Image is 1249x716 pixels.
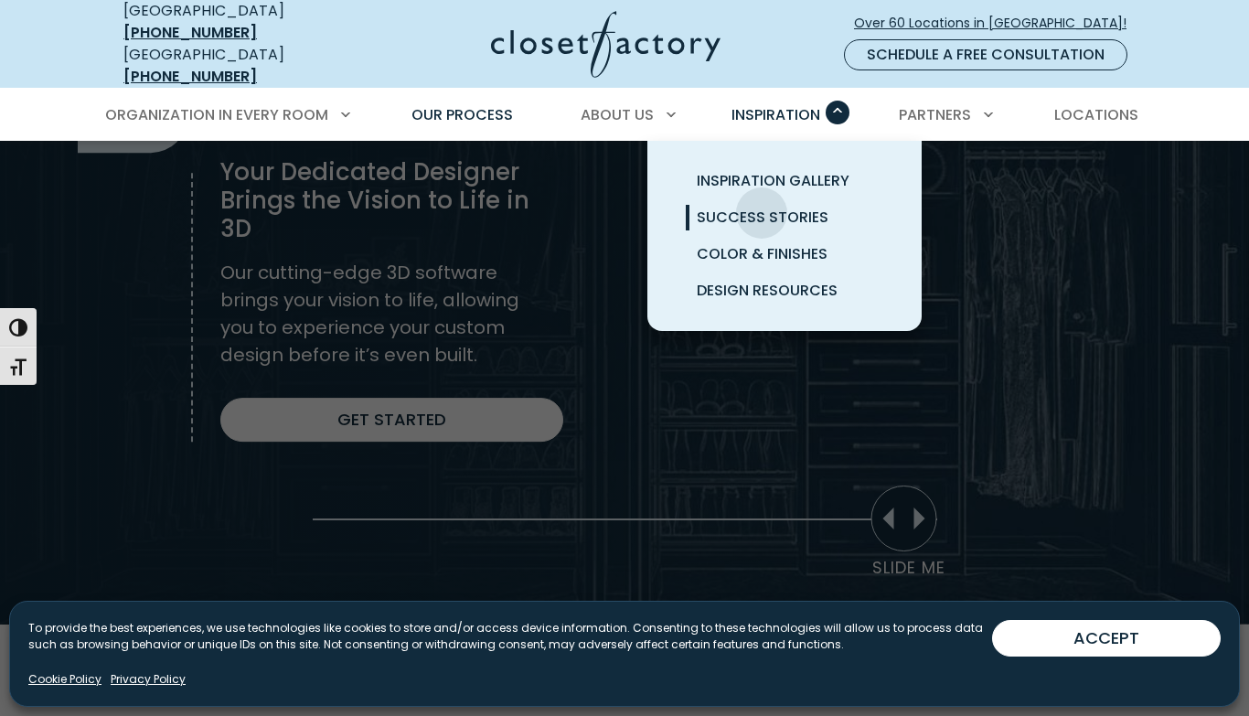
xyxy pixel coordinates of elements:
div: [GEOGRAPHIC_DATA] [123,44,347,88]
img: Closet Factory Logo [491,11,721,78]
a: Over 60 Locations in [GEOGRAPHIC_DATA]! [853,7,1142,39]
a: [PHONE_NUMBER] [123,66,257,87]
span: Inspiration Gallery [697,170,849,191]
a: Schedule a Free Consultation [844,39,1127,70]
button: ACCEPT [992,620,1221,657]
span: Success Stories [697,207,828,228]
a: Cookie Policy [28,671,101,688]
span: Our Process [411,104,513,125]
span: Partners [899,104,971,125]
span: Inspiration [731,104,820,125]
p: To provide the best experiences, we use technologies like cookies to store and/or access device i... [28,620,992,653]
a: Privacy Policy [111,671,186,688]
span: Locations [1054,104,1138,125]
span: About Us [581,104,654,125]
ul: Inspiration submenu [647,141,922,331]
span: Organization in Every Room [105,104,328,125]
a: [PHONE_NUMBER] [123,22,257,43]
nav: Primary Menu [92,90,1157,141]
span: Color & Finishes [697,243,827,264]
span: Over 60 Locations in [GEOGRAPHIC_DATA]! [854,14,1141,33]
span: Design Resources [697,280,838,301]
